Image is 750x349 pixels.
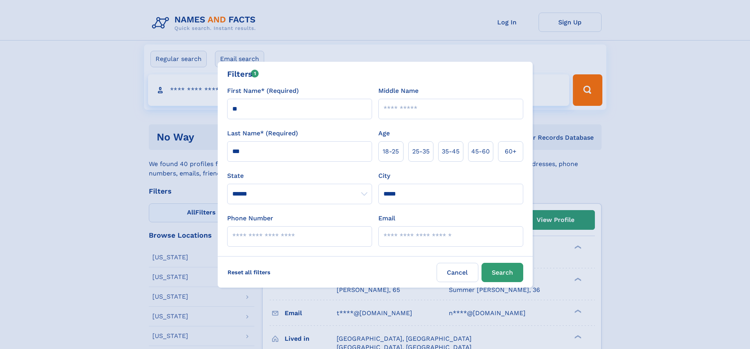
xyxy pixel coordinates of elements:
label: Cancel [437,263,478,282]
label: First Name* (Required) [227,86,299,96]
span: 18‑25 [383,147,399,156]
label: Phone Number [227,214,273,223]
span: 25‑35 [412,147,430,156]
label: Middle Name [378,86,419,96]
label: Age [378,129,390,138]
button: Search [481,263,523,282]
label: Email [378,214,395,223]
label: Last Name* (Required) [227,129,298,138]
span: 35‑45 [442,147,459,156]
span: 45‑60 [471,147,490,156]
div: Filters [227,68,259,80]
span: 60+ [505,147,517,156]
label: Reset all filters [222,263,276,282]
label: City [378,171,390,181]
label: State [227,171,372,181]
